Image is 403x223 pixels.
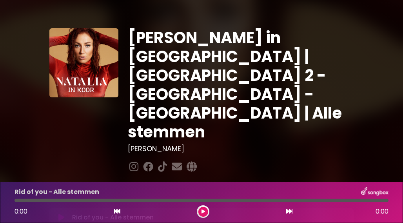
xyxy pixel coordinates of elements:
h1: [PERSON_NAME] in [GEOGRAPHIC_DATA] | [GEOGRAPHIC_DATA] 2 - [GEOGRAPHIC_DATA] - [GEOGRAPHIC_DATA] ... [128,28,354,141]
span: 0:00 [376,207,388,216]
span: 0:00 [15,207,27,216]
p: Rid of you - Alle stemmen [15,187,99,197]
h3: [PERSON_NAME] [128,144,354,153]
img: songbox-logo-white.png [361,187,388,197]
img: YTVS25JmS9CLUqXqkEhs [49,28,118,97]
